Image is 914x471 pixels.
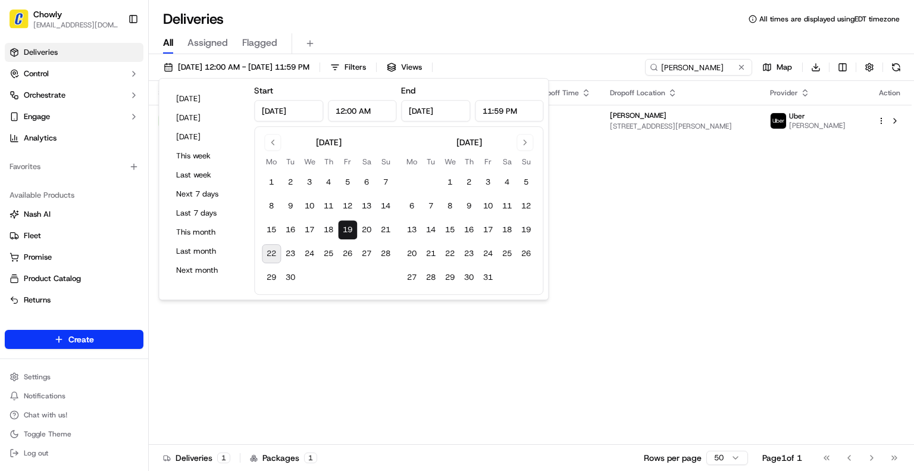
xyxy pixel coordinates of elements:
button: 29 [440,268,459,287]
button: [DATE] [171,129,242,145]
span: Dropoff Location [610,88,665,98]
button: 14 [421,220,440,239]
span: Log out [24,448,48,458]
th: Sunday [517,155,536,168]
button: 25 [319,244,338,263]
h1: Deliveries [163,10,224,29]
span: [PERSON_NAME] [789,121,846,130]
div: 💻 [101,174,110,183]
button: 17 [478,220,497,239]
button: 14 [376,196,395,216]
div: Deliveries [163,452,230,464]
button: 1 [262,173,281,192]
button: Next 7 days [171,186,242,202]
th: Friday [338,155,357,168]
span: Pylon [118,202,144,211]
span: Orchestrate [24,90,65,101]
th: Tuesday [421,155,440,168]
span: All times are displayed using EDT timezone [759,14,900,24]
span: Deliveries [24,47,58,58]
span: Provider [770,88,798,98]
button: [DATE] [171,110,242,126]
span: Knowledge Base [24,173,91,185]
span: Promise [24,252,52,263]
p: Rows per page [644,452,702,464]
th: Thursday [319,155,338,168]
button: Control [5,64,143,83]
button: Refresh [888,59,904,76]
button: Engage [5,107,143,126]
button: 19 [517,220,536,239]
span: Uber [789,111,805,121]
button: 11 [319,196,338,216]
button: 26 [517,244,536,263]
div: Packages [250,452,317,464]
button: [DATE] [171,91,242,107]
button: Filters [325,59,371,76]
span: Analytics [24,133,57,144]
img: Chowly [10,10,29,29]
input: Got a question? Start typing here... [31,77,214,89]
button: 8 [262,196,281,216]
button: 4 [319,173,338,192]
span: Fleet [24,230,41,241]
input: Time [328,100,397,121]
button: Next month [171,262,242,279]
button: ChowlyChowly[EMAIL_ADDRESS][DOMAIN_NAME] [5,5,123,33]
button: Returns [5,291,143,310]
button: Promise [5,248,143,267]
button: Toggle Theme [5,426,143,442]
a: 📗Knowledge Base [7,168,96,189]
p: Welcome 👋 [12,48,217,67]
span: Returns [24,295,51,305]
button: 30 [281,268,300,287]
input: Type to search [645,59,752,76]
div: We're available if you need us! [40,126,151,135]
span: All [163,36,173,50]
a: Promise [10,252,139,263]
button: 18 [497,220,517,239]
a: Nash AI [10,209,139,220]
input: Date [254,100,323,121]
th: Sunday [376,155,395,168]
div: Start new chat [40,114,195,126]
button: Orchestrate [5,86,143,105]
span: [PERSON_NAME] [610,111,666,120]
span: Views [401,62,422,73]
button: Nash AI [5,205,143,224]
span: Nash AI [24,209,51,220]
button: Settings [5,369,143,385]
button: Chat with us! [5,407,143,423]
span: Control [24,68,49,79]
button: 3 [300,173,319,192]
button: 16 [281,220,300,239]
button: 9 [281,196,300,216]
button: 29 [262,268,281,287]
input: Date [401,100,470,121]
button: 21 [376,220,395,239]
span: Chat with us! [24,410,67,420]
button: 23 [459,244,478,263]
button: 20 [402,244,421,263]
img: uber-new-logo.jpeg [771,113,786,129]
button: 3 [478,173,497,192]
span: Settings [24,372,51,382]
span: Product Catalog [24,273,81,284]
div: Action [877,88,902,98]
th: Friday [478,155,497,168]
button: 1 [440,173,459,192]
button: [EMAIL_ADDRESS][DOMAIN_NAME] [33,20,118,30]
button: 19 [338,220,357,239]
button: 6 [357,173,376,192]
button: 5 [517,173,536,192]
button: Last 7 days [171,205,242,222]
button: 13 [402,220,421,239]
button: Last week [171,167,242,183]
button: 27 [402,268,421,287]
th: Tuesday [281,155,300,168]
button: Fleet [5,226,143,245]
button: Product Catalog [5,269,143,288]
button: Chowly [33,8,62,20]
